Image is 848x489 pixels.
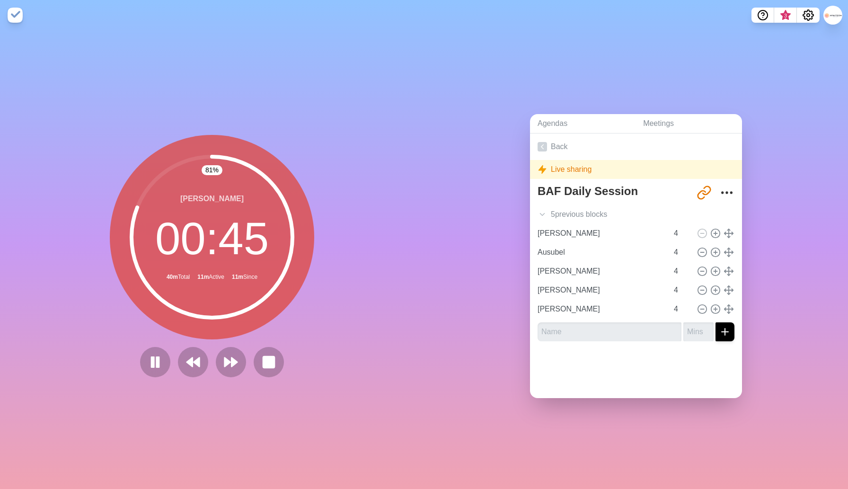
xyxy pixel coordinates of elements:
input: Name [534,300,668,319]
div: Live sharing [530,160,742,179]
input: Mins [670,300,693,319]
span: 3 [782,12,789,19]
input: Name [538,322,681,341]
input: Mins [670,262,693,281]
input: Mins [670,224,693,243]
img: timeblocks logo [8,8,23,23]
button: What’s new [774,8,797,23]
input: Name [534,243,668,262]
button: Settings [797,8,820,23]
button: More [717,183,736,202]
a: Agendas [530,114,636,133]
input: Name [534,262,668,281]
input: Name [534,224,668,243]
input: Mins [683,322,714,341]
span: s [603,209,607,220]
div: 5 previous block [530,205,742,224]
button: Help [751,8,774,23]
input: Mins [670,243,693,262]
input: Mins [670,281,693,300]
button: Share link [695,183,714,202]
a: Meetings [636,114,742,133]
a: Back [530,133,742,160]
input: Name [534,281,668,300]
